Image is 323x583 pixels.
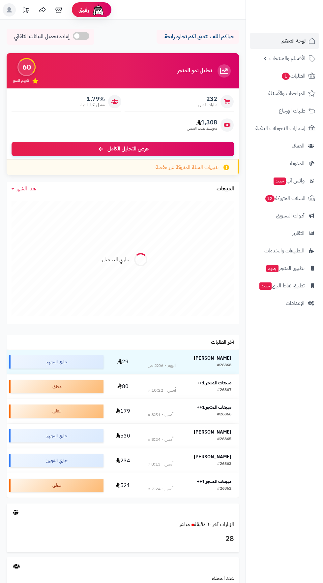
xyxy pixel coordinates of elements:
[148,461,173,468] div: أمس - 8:13 م
[268,89,306,98] span: المراجعات والأسئلة
[106,374,140,399] td: 80
[217,387,231,394] div: #26867
[148,387,176,394] div: أمس - 10:22 م
[148,362,176,369] div: اليوم - 2:06 ص
[250,278,319,294] a: تطبيق نقاط البيعجديد
[16,185,36,193] span: هذا الشهر
[13,78,29,83] span: تقييم النمو
[250,85,319,101] a: المراجعات والأسئلة
[274,178,286,185] span: جديد
[281,71,306,81] span: الطلبات
[286,299,305,308] span: الإعدادات
[106,424,140,448] td: 530
[17,3,34,18] a: تحديثات المنصة
[217,362,231,369] div: #26868
[250,260,319,276] a: تطبيق المتجرجديد
[250,138,319,154] a: العملاء
[9,429,103,442] div: جاري التجهيز
[106,399,140,423] td: 179
[179,521,234,529] a: الزيارات آخر ٦٠ دقيقةمباشر
[217,411,231,418] div: #26866
[179,521,190,529] small: مباشر
[250,225,319,241] a: التقارير
[92,3,105,16] img: ai-face.png
[250,243,319,259] a: التطبيقات والخدمات
[198,95,217,103] span: 232
[217,486,231,492] div: #26862
[266,265,279,272] span: جديد
[250,155,319,171] a: المدونة
[187,119,217,126] span: 1,308
[278,15,317,28] img: logo-2.png
[250,33,319,49] a: لوحة التحكم
[281,36,306,46] span: لوحة التحكم
[276,211,305,220] span: أدوات التسويق
[250,295,319,311] a: الإعدادات
[12,534,234,545] h3: 28
[177,68,212,74] h3: تحليل نمو المتجر
[9,479,103,492] div: معلق
[187,126,217,131] span: متوسط طلب العميل
[212,574,234,582] a: عدد العملاء
[217,186,234,192] h3: المبيعات
[273,176,305,185] span: وآتس آب
[106,448,140,473] td: 234
[80,102,105,108] span: معدل تكرار الشراء
[194,355,231,362] strong: [PERSON_NAME]
[250,68,319,84] a: الطلبات1
[107,145,149,153] span: عرض التحليل الكامل
[9,380,103,393] div: معلق
[292,229,305,238] span: التقارير
[156,164,219,171] span: تنبيهات السلة المتروكة غير مفعلة
[12,185,36,193] a: هذا الشهر
[250,103,319,119] a: طلبات الإرجاع
[266,264,305,273] span: تطبيق المتجر
[106,350,140,374] td: 29
[78,6,89,14] span: رفيق
[265,195,275,203] span: 12
[197,404,231,411] strong: مبيعات المتجر 1++
[197,478,231,485] strong: مبيعات المتجر 1++
[290,159,305,168] span: المدونة
[98,256,129,264] div: جاري التحميل...
[194,429,231,436] strong: [PERSON_NAME]
[259,282,272,290] span: جديد
[292,141,305,150] span: العملاء
[194,453,231,460] strong: [PERSON_NAME]
[279,106,306,115] span: طلبات الإرجاع
[197,379,231,386] strong: مبيعات المتجر 1++
[255,124,306,133] span: إشعارات التحويلات البنكية
[161,33,234,41] p: حياكم الله ، نتمنى لكم تجارة رابحة
[14,33,70,41] span: إعادة تحميل البيانات التلقائي
[250,208,319,224] a: أدوات التسويق
[80,95,105,103] span: 1.79%
[148,411,173,418] div: أمس - 8:51 م
[148,436,173,443] div: أمس - 8:24 م
[259,281,305,290] span: تطبيق نقاط البيع
[9,454,103,467] div: جاري التجهيز
[217,436,231,443] div: #26865
[250,190,319,206] a: السلات المتروكة12
[9,355,103,369] div: جاري التجهيز
[9,405,103,418] div: معلق
[282,73,290,80] span: 1
[211,340,234,345] h3: آخر الطلبات
[265,194,306,203] span: السلات المتروكة
[250,120,319,136] a: إشعارات التحويلات البنكية
[148,486,173,492] div: أمس - 7:24 م
[12,142,234,156] a: عرض التحليل الكامل
[269,54,306,63] span: الأقسام والمنتجات
[106,473,140,498] td: 521
[264,246,305,255] span: التطبيقات والخدمات
[217,461,231,468] div: #26863
[198,102,217,108] span: طلبات الشهر
[250,173,319,189] a: وآتس آبجديد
